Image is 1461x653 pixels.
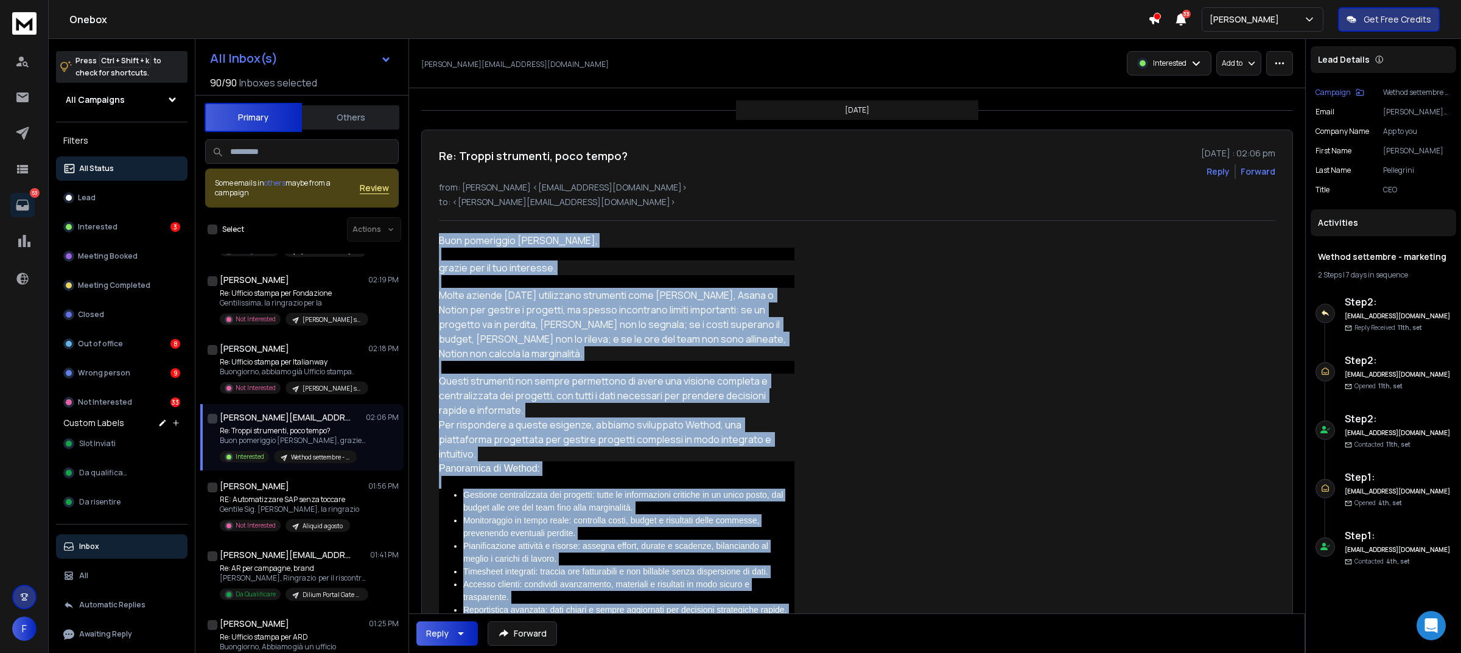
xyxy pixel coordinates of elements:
p: Add to [1222,58,1242,68]
p: Not Interested [236,521,276,530]
h1: [PERSON_NAME] [220,274,289,286]
button: Get Free Credits [1338,7,1440,32]
div: 3 [170,222,180,232]
span: Review [360,182,389,194]
p: Buongiorno, Abbiamo già un ufficio [220,642,366,652]
button: Wrong person9 [56,361,187,385]
button: Inbox [56,534,187,559]
p: Email [1316,107,1334,117]
div: Questi strumenti non sempre permettono di avere una visione completa e centralizzata dei progetti... [439,374,794,417]
span: 7 days in sequence [1346,270,1408,280]
span: Da qualificare [79,468,130,478]
p: Not Interested [236,315,276,324]
div: Pianificazione attività e risorse: assegna effort, durate e scadenze, bilanciando al meglio i car... [463,540,794,565]
p: Interested [78,222,117,232]
button: Campaign [1316,88,1364,97]
p: Awaiting Reply [79,629,132,639]
div: 33 [170,397,180,407]
p: [PERSON_NAME] [1383,146,1451,156]
button: Slot Inviati [56,431,187,456]
button: F [12,616,37,641]
p: Buon pomeriggio [PERSON_NAME], grazie per il [220,436,366,445]
p: to: <[PERSON_NAME][EMAIL_ADDRESS][DOMAIN_NAME]> [439,196,1275,208]
div: Some emails in maybe from a campaign [215,178,360,198]
h6: [EMAIL_ADDRESS][DOMAIN_NAME] [1345,487,1451,496]
div: Reply [426,627,449,640]
p: Re: AR per campagne, brand [220,564,366,573]
p: Inbox [79,542,99,551]
p: Contacted [1354,557,1410,566]
button: Forward [488,621,557,646]
h3: Custom Labels [63,417,124,429]
h6: Step 1 : [1345,470,1451,484]
p: Closed [78,310,104,320]
p: [DATE] [845,105,869,115]
h6: [EMAIL_ADDRESS][DOMAIN_NAME] [1345,545,1451,554]
h6: [EMAIL_ADDRESS][DOMAIN_NAME] [1345,428,1451,438]
p: [PERSON_NAME][EMAIL_ADDRESS][DOMAIN_NAME] [1383,107,1451,117]
p: Last Name [1316,166,1351,175]
p: Press to check for shortcuts. [75,55,161,79]
button: Lead [56,186,187,210]
div: Gestione centralizzata dei progetti: tutte le informazioni critiche in un unico posto, dal budget... [463,489,794,514]
p: Da Qualificare [236,590,276,599]
span: 11th, set [1398,323,1422,332]
p: First Name [1316,146,1351,156]
span: others [264,178,286,188]
p: [PERSON_NAME] [1210,13,1284,26]
button: Da risentire [56,490,187,514]
div: Per rispondere a queste esigenze, abbiamo sviluppato Wethod, una piattaforma progettata per gesti... [439,417,794,461]
p: [DATE] : 02:06 pm [1201,147,1275,159]
span: Da risentire [79,497,121,507]
p: 02:19 PM [368,275,399,285]
span: 90 / 90 [210,75,237,90]
h1: All Campaigns [66,94,125,106]
p: Lead Details [1318,54,1370,66]
span: Slot Inviati [79,439,116,449]
p: Lead [78,193,96,203]
h1: [PERSON_NAME] [220,343,289,355]
button: Meeting Booked [56,244,187,268]
p: Wethod settembre - marketing [1383,88,1451,97]
p: All Status [79,164,114,173]
div: grazie per il tuo interesse. [439,260,794,275]
p: [PERSON_NAME][EMAIL_ADDRESS][DOMAIN_NAME] [421,60,609,69]
p: Aliquid agosto [303,522,343,531]
p: Reply Received [1354,323,1422,332]
button: Awaiting Reply [56,622,187,646]
button: All Campaigns [56,88,187,112]
button: Others [302,104,399,131]
button: Primary [205,103,302,132]
p: Not Interested [78,397,132,407]
span: 11th, set [1378,382,1403,390]
button: Reply [416,621,478,646]
div: 9 [170,368,180,378]
button: Out of office8 [56,332,187,356]
div: Activities [1311,209,1456,236]
h1: [PERSON_NAME] [220,480,289,492]
p: Interested [236,452,264,461]
div: Timesheet integrati: traccia ore fatturabili e non billable senza dispersione di dati. [463,565,794,578]
p: Pellegrini [1383,166,1451,175]
p: Re: Ufficio stampa per ARD [220,632,366,642]
div: Reportistica avanzata: dati chiari e sempre aggiornati per decisioni strategiche rapide. [463,604,794,616]
p: Company Name [1316,127,1369,136]
button: Automatic Replies [56,593,187,617]
h1: [PERSON_NAME][EMAIL_ADDRESS][DOMAIN_NAME] [220,411,354,424]
h3: Panoramica di Wethod: [439,461,794,476]
p: Automatic Replies [79,600,145,610]
a: 53 [10,193,35,217]
img: logo [12,12,37,35]
p: 01:25 PM [369,619,399,629]
h6: Step 2 : [1345,353,1451,368]
h3: Inboxes selected [239,75,317,90]
div: 8 [170,339,180,349]
p: Wethod settembre - marketing [291,453,349,462]
p: Contacted [1354,440,1410,449]
p: 01:56 PM [368,481,399,491]
p: Meeting Booked [78,251,138,261]
p: Gentilissima, la ringrazio per la [220,298,366,308]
